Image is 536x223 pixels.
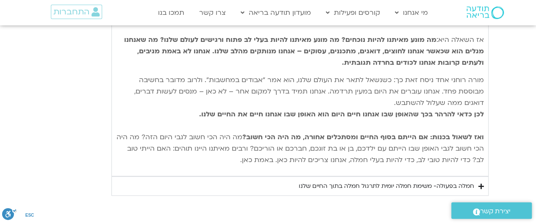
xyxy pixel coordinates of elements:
img: תודעה בריאה [467,6,504,19]
span: יצירת קשר [480,206,511,217]
summary: חמלה בפעולה- משימת חמלה יומית לתרגול חמלה בתוך החיים שלנו [111,176,489,196]
a: מועדון תודעה בריאה [236,5,315,21]
div: חמלה בפעולה- משימת חמלה יומית לתרגול חמלה בתוך החיים שלנו [299,181,474,191]
b: ואז לשאול בכנות: אם הייתם בסוף החיים ומסתכלים אחורה, מה היה הכי חשוב? [242,132,484,142]
a: צרו קשר [195,5,230,21]
span: אז השאלה היא: [436,35,484,44]
a: תמכו בנו [154,5,189,21]
a: התחברות [51,5,102,19]
a: יצירת קשר [451,202,532,219]
a: קורסים ופעילות [322,5,384,21]
span: מורה רוחני אחד ניסח זאת כך: כשנשאל לתאר את העולם שלנו, הוא אמר "אבודים במחשבות". ולרוב מדובר בחשי... [134,75,484,119]
b: מה מונע מאיתנו להיות נוכחים? מה מונע מאיתנו להיות בעלי לב פתוח ורגישים לעולם שלנו? מה שאנחנו מגלי... [124,35,484,67]
strong: לכן כדאי להרהר בכך שהאופן שבו אנחנו חיים היום הוא האופן שבו אנחנו חיים את החיים שלנו. [199,110,484,119]
span: מה היה הכי חשוב לגבי היום הזה? מה היה הכי חשוב לגבי האופן שבו הייתם עם ילדכם, בן או בת זוגכם, חבר... [117,132,484,165]
a: מי אנחנו [391,5,432,21]
span: התחברות [53,7,89,17]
